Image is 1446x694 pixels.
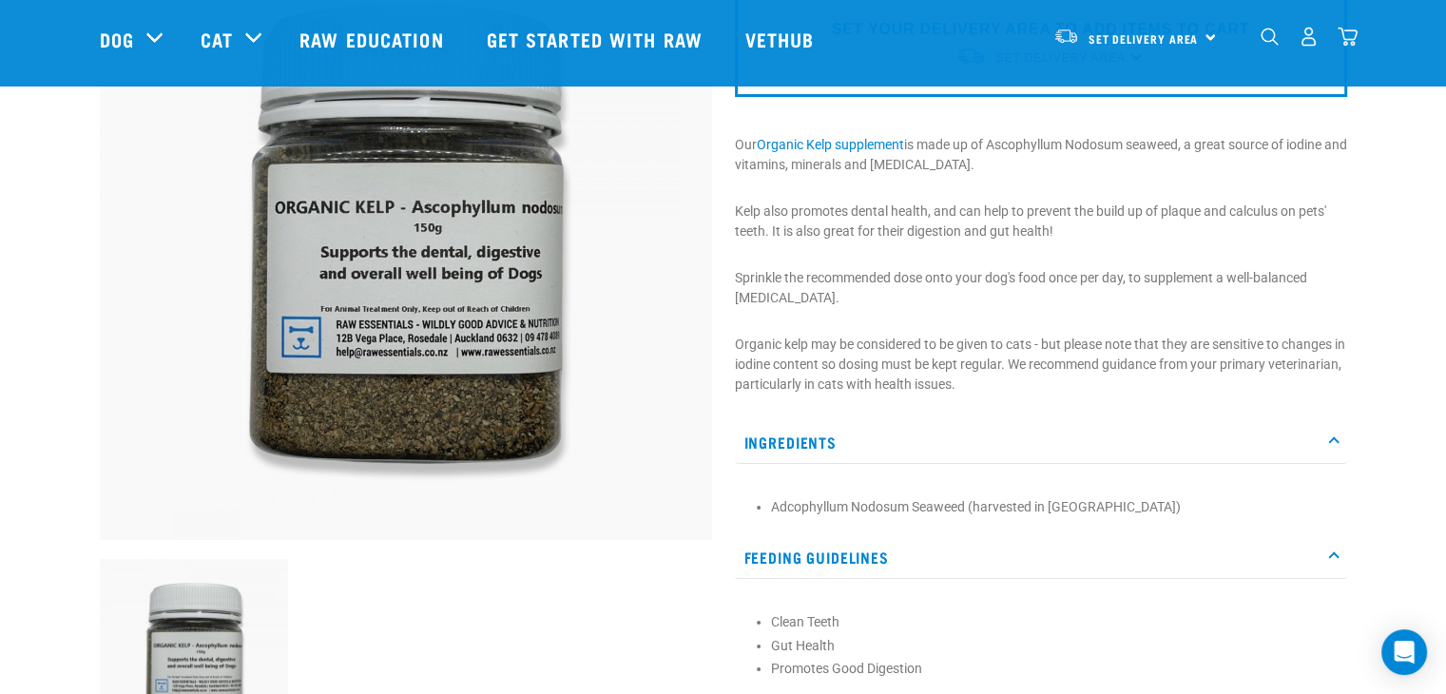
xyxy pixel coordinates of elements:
p: Sprinkle the recommended dose onto your dog's food once per day, to supplement a well-balanced [M... [735,268,1347,308]
li: Adcophyllum Nodosum Seaweed (harvested in [GEOGRAPHIC_DATA]) [771,497,1338,517]
img: user.png [1299,27,1319,47]
a: Vethub [726,1,839,77]
a: Organic Kelp supplement [757,137,904,152]
a: Get started with Raw [468,1,726,77]
li: Clean Teeth [771,612,1338,632]
p: Our is made up of Ascophyllum Nodosum seaweed, a great source of iodine and vitamins, minerals an... [735,135,1347,175]
p: Ingredients [735,421,1347,464]
li: Promotes Good Digestion [771,659,1338,679]
p: Feeding Guidelines [735,536,1347,579]
li: Gut Health [771,636,1338,656]
p: Kelp also promotes dental health, and can help to prevent the build up of plaque and calculus on ... [735,202,1347,241]
a: Dog [100,25,134,53]
a: Cat [201,25,233,53]
img: home-icon-1@2x.png [1261,28,1279,46]
p: Organic kelp may be considered to be given to cats - but please note that they are sensitive to c... [735,335,1347,395]
img: van-moving.png [1053,28,1079,45]
img: home-icon@2x.png [1338,27,1358,47]
span: Set Delivery Area [1089,35,1199,42]
div: Open Intercom Messenger [1381,629,1427,675]
a: Raw Education [280,1,467,77]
